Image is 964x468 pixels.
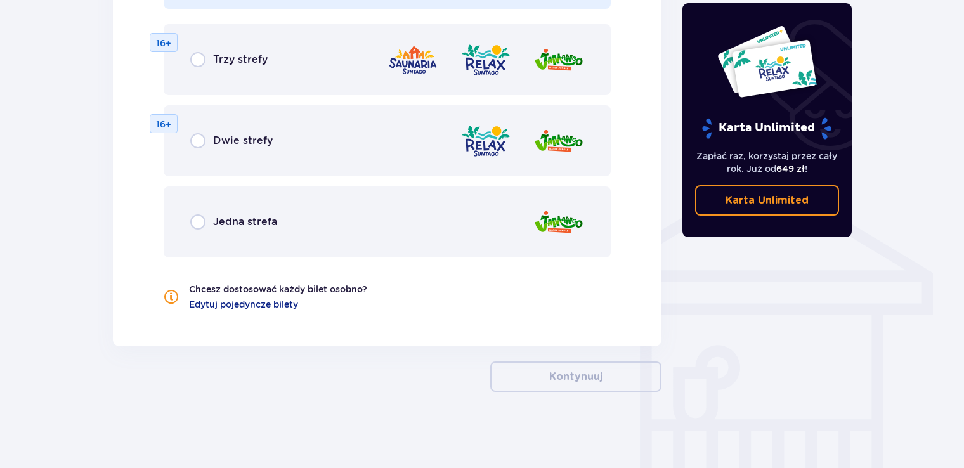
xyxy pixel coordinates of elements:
p: Kontynuuj [549,370,602,384]
a: Edytuj pojedyncze bilety [189,298,298,311]
img: zone logo [533,123,584,159]
p: 16+ [156,118,171,131]
p: Chcesz dostosować każdy bilet osobno? [189,283,367,296]
p: Jedna strefa [213,215,277,229]
p: Karta Unlimited [726,193,809,207]
img: zone logo [533,204,584,240]
p: Dwie strefy [213,134,273,148]
span: 649 zł [776,164,805,174]
p: 16+ [156,37,171,49]
img: zone logo [460,123,511,159]
img: zone logo [533,42,584,78]
img: zone logo [388,42,438,78]
p: Trzy strefy [213,53,268,67]
img: zone logo [460,42,511,78]
p: Karta Unlimited [701,117,833,140]
a: Karta Unlimited [695,185,840,216]
button: Kontynuuj [490,361,661,392]
p: Zapłać raz, korzystaj przez cały rok. Już od ! [695,150,840,175]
